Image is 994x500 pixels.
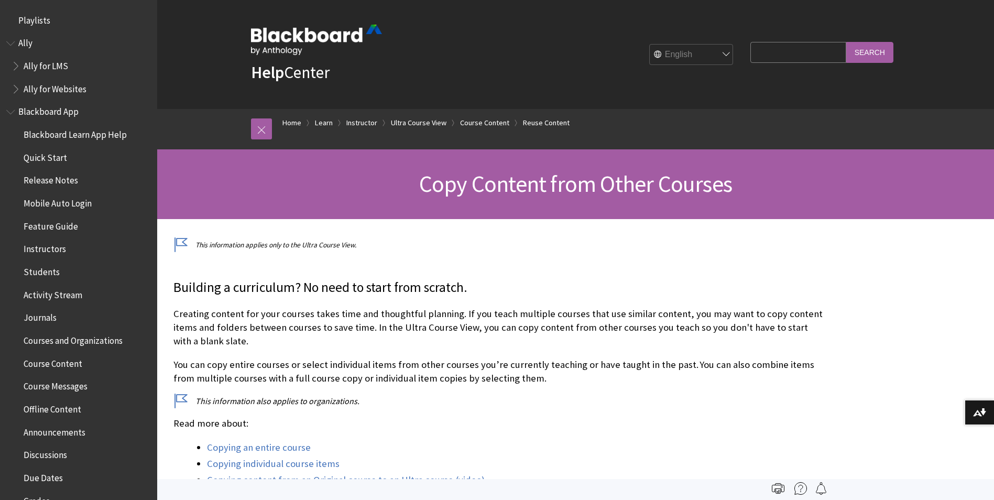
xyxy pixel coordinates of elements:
p: Building a curriculum? No need to start from scratch. [173,278,823,297]
a: Reuse Content [523,116,570,129]
span: Quick Start [24,149,67,163]
a: Ultra Course View [391,116,446,129]
p: You can copy entire courses or select individual items from other courses you’re currently teachi... [173,358,823,385]
select: Site Language Selector [650,45,734,66]
p: Read more about: [173,417,823,430]
span: Journals [24,309,57,323]
p: This information also applies to organizations. [173,395,823,407]
span: Students [24,263,60,277]
p: Creating content for your courses takes time and thoughtful planning. If you teach multiple cours... [173,307,823,349]
span: Courses and Organizations [24,332,123,346]
span: Ally for LMS [24,57,68,71]
span: Feature Guide [24,218,78,232]
span: Course Content [24,355,82,369]
strong: Help [251,62,284,83]
a: Learn [315,116,333,129]
span: Offline Content [24,400,81,415]
a: Home [282,116,301,129]
span: Discussions [24,446,67,460]
span: Activity Stream [24,286,82,300]
span: Course Messages [24,378,88,392]
img: Follow this page [815,482,827,495]
a: Copying an entire course [207,441,311,454]
span: Announcements [24,423,85,438]
input: Search [846,42,893,62]
span: Release Notes [24,172,78,186]
nav: Book outline for Playlists [6,12,151,29]
span: Ally [18,35,32,49]
span: Due Dates [24,469,63,483]
span: Playlists [18,12,50,26]
a: Copying individual course items [207,458,340,470]
a: HelpCenter [251,62,330,83]
a: Copying content from an Original course to an Ultra course (video) [207,474,485,486]
span: Blackboard Learn App Help [24,126,127,140]
span: Mobile Auto Login [24,194,92,209]
span: Blackboard App [18,103,79,117]
nav: Book outline for Anthology Ally Help [6,35,151,98]
img: Blackboard by Anthology [251,25,382,55]
a: Instructor [346,116,377,129]
span: Instructors [24,241,66,255]
img: Print [772,482,784,495]
img: More help [794,482,807,495]
a: Course Content [460,116,509,129]
span: Ally for Websites [24,80,86,94]
span: Copy Content from Other Courses [419,169,732,198]
p: This information applies only to the Ultra Course View. [173,240,823,250]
